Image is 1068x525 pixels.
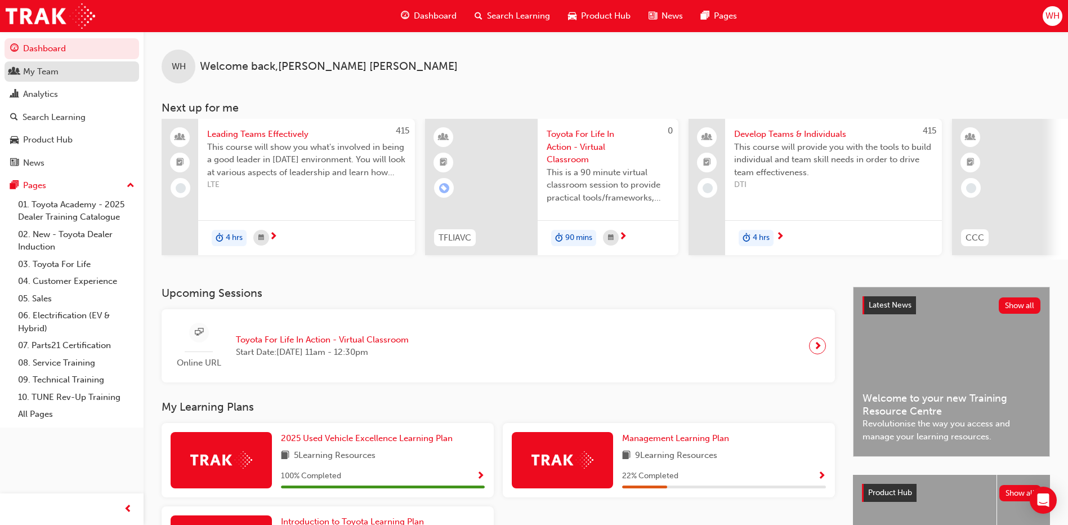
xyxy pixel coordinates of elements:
a: 05. Sales [14,290,139,308]
button: Show all [999,297,1041,314]
span: learningResourceType_INSTRUCTOR_LED-icon [967,130,975,145]
a: Dashboard [5,38,139,59]
a: 415Leading Teams EffectivelyThis course will show you what's involved in being a good leader in [... [162,119,415,255]
a: 415Develop Teams & IndividualsThis course will provide you with the tools to build individual and... [689,119,942,255]
span: car-icon [568,9,577,23]
span: Dashboard [414,10,457,23]
span: duration-icon [743,231,750,246]
span: 22 % Completed [622,470,678,483]
a: My Team [5,61,139,82]
span: 5 Learning Resources [294,449,376,463]
img: Trak [190,451,252,469]
button: Show all [999,485,1042,501]
span: duration-icon [216,231,224,246]
span: calendar-icon [258,231,264,245]
span: pages-icon [701,9,709,23]
span: TFLIAVC [439,232,471,244]
a: Latest NewsShow all [863,296,1040,314]
a: car-iconProduct Hub [559,5,640,28]
span: Show Progress [817,471,826,482]
span: next-icon [269,232,278,242]
a: 09. Technical Training [14,371,139,389]
span: WH [1045,10,1060,23]
span: prev-icon [124,502,132,517]
a: News [5,153,139,173]
span: sessionType_ONLINE_URL-icon [195,326,203,340]
a: 2025 Used Vehicle Excellence Learning Plan [281,432,457,445]
button: DashboardMy TeamAnalyticsSearch LearningProduct HubNews [5,36,139,175]
span: book-icon [281,449,289,463]
button: Pages [5,175,139,196]
span: Online URL [171,357,227,370]
div: Open Intercom Messenger [1030,487,1057,514]
span: This is a 90 minute virtual classroom session to provide practical tools/frameworks, behaviours a... [547,166,669,204]
span: Product Hub [868,488,912,497]
span: 4 hrs [226,232,243,244]
button: Show Progress [817,469,826,483]
a: 0TFLIAVCToyota For Life In Action - Virtual ClassroomThis is a 90 minute virtual classroom sessio... [425,119,678,255]
span: Latest News [869,300,911,310]
a: Product Hub [5,130,139,150]
a: 04. Customer Experience [14,273,139,290]
a: 01. Toyota Academy - 2025 Dealer Training Catalogue [14,196,139,226]
span: 415 [396,126,409,136]
span: learningRecordVerb_ENROLL-icon [439,183,449,193]
span: 9 Learning Resources [635,449,717,463]
span: 100 % Completed [281,470,341,483]
a: news-iconNews [640,5,692,28]
span: news-icon [649,9,657,23]
span: Toyota For Life In Action - Virtual Classroom [547,128,669,166]
a: guage-iconDashboard [392,5,466,28]
span: WH [172,60,186,73]
button: Show Progress [476,469,485,483]
span: guage-icon [10,44,19,54]
span: booktick-icon [703,155,711,170]
span: Leading Teams Effectively [207,128,406,141]
a: Search Learning [5,107,139,128]
span: Search Learning [487,10,550,23]
a: 07. Parts21 Certification [14,337,139,354]
span: This course will show you what's involved in being a good leader in [DATE] environment. You will ... [207,141,406,179]
span: Pages [714,10,737,23]
span: News [662,10,683,23]
span: booktick-icon [967,155,975,170]
span: chart-icon [10,90,19,100]
span: 415 [923,126,936,136]
span: booktick-icon [440,155,448,170]
span: learningRecordVerb_NONE-icon [176,183,186,193]
span: LTE [207,179,406,192]
span: Show Progress [476,471,485,482]
span: 90 mins [565,232,592,244]
span: car-icon [10,135,19,145]
div: Pages [23,179,46,192]
div: Analytics [23,88,58,101]
div: News [23,157,44,170]
a: 10. TUNE Rev-Up Training [14,389,139,406]
span: people-icon [176,130,184,145]
span: people-icon [703,130,711,145]
span: up-icon [127,179,135,193]
span: CCC [966,232,984,244]
a: Management Learning Plan [622,432,734,445]
img: Trak [6,3,95,29]
span: Revolutionise the way you access and manage your learning resources. [863,417,1040,443]
a: 08. Service Training [14,354,139,372]
a: pages-iconPages [692,5,746,28]
span: Product Hub [581,10,631,23]
span: pages-icon [10,181,19,191]
a: 02. New - Toyota Dealer Induction [14,226,139,256]
span: 0 [668,126,673,136]
a: search-iconSearch Learning [466,5,559,28]
div: Search Learning [23,111,86,124]
span: DTI [734,179,933,192]
span: Start Date: [DATE] 11am - 12:30pm [236,346,409,359]
span: search-icon [475,9,482,23]
a: 03. Toyota For Life [14,256,139,273]
img: Trak [531,451,593,469]
span: learningRecordVerb_NONE-icon [703,183,713,193]
a: All Pages [14,406,139,423]
span: search-icon [10,113,18,123]
span: people-icon [10,67,19,77]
